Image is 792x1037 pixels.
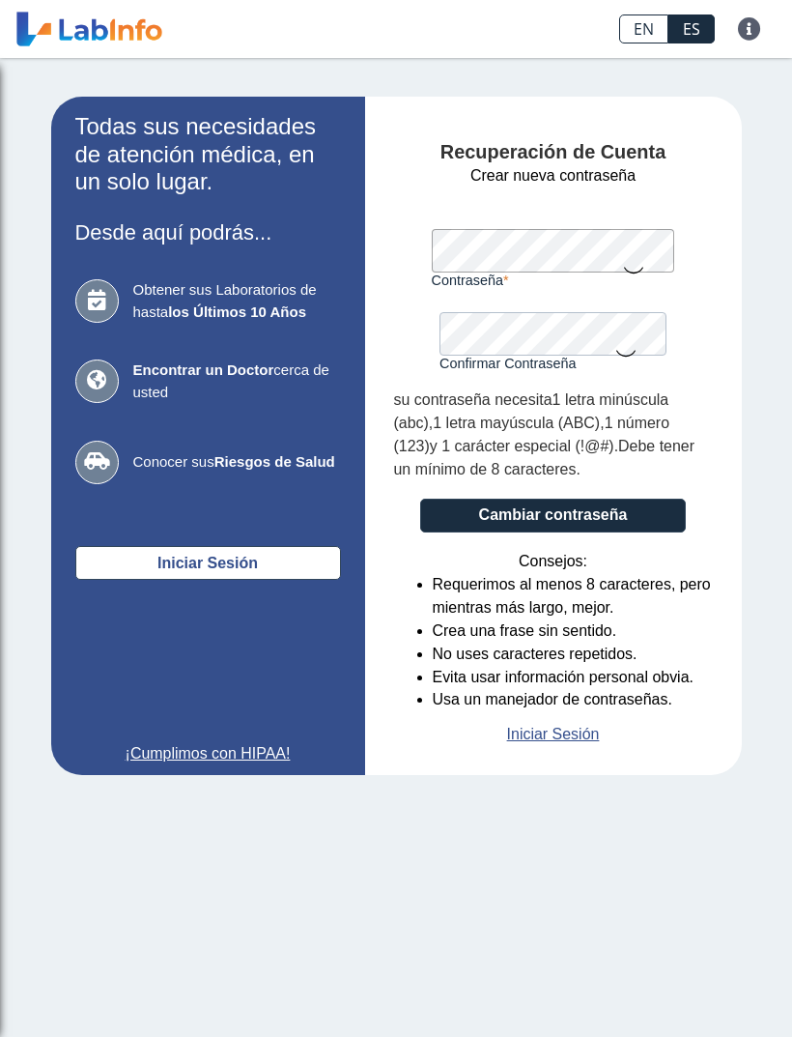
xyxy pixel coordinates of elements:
span: su contraseña necesita [394,391,552,408]
li: No uses caracteres repetidos. [433,643,713,666]
span: Crear nueva contraseña [470,164,636,187]
li: Requerimos al menos 8 caracteres, pero mientras más largo, mejor. [433,573,713,619]
b: los Últimos 10 Años [168,303,306,320]
a: ES [668,14,715,43]
h4: Recuperación de Cuenta [394,141,713,164]
span: 1 letra mayúscula (ABC) [433,415,600,431]
h2: Todas sus necesidades de atención médica, en un solo lugar. [75,113,341,196]
a: EN [619,14,668,43]
h3: Desde aquí podrás... [75,220,341,245]
a: Iniciar Sesión [507,723,600,746]
button: Cambiar contraseña [420,499,686,533]
button: Iniciar Sesión [75,546,341,580]
a: ¡Cumplimos con HIPAA! [75,742,341,765]
li: Crea una frase sin sentido. [433,619,713,643]
span: Debe tener un mínimo de 8 caracteres [394,438,695,477]
label: Confirmar Contraseña [439,356,666,371]
b: Riesgos de Salud [214,453,335,470]
span: Conocer sus [133,451,341,474]
div: , , . . [394,389,713,481]
span: Consejos: [519,550,587,573]
b: Encontrar un Doctor [133,361,274,378]
label: Contraseña [432,273,675,288]
span: y 1 carácter especial (!@#) [430,438,614,454]
span: Obtener sus Laboratorios de hasta [133,279,341,323]
span: cerca de usted [133,360,341,403]
li: Usa un manejador de contraseñas. [433,688,713,711]
li: Evita usar información personal obvia. [433,666,713,689]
